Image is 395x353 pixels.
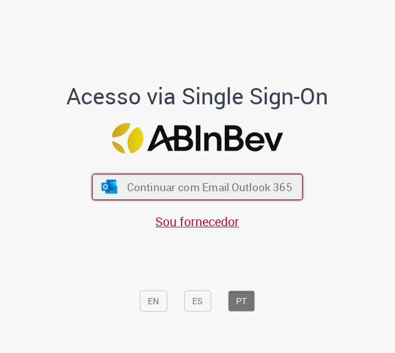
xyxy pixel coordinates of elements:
img: Logo ABInBev [112,124,284,154]
span: Continuar com Email Outlook 365 [127,180,292,194]
button: PT [228,291,255,312]
button: ES [185,291,212,312]
button: EN [140,291,168,312]
button: ícone Azure/Microsoft 360 Continuar com Email Outlook 365 [92,174,303,200]
h1: Acesso via Single Sign-On [9,84,386,109]
a: Sou fornecedor [156,213,240,230]
img: ícone Azure/Microsoft 360 [100,180,118,194]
